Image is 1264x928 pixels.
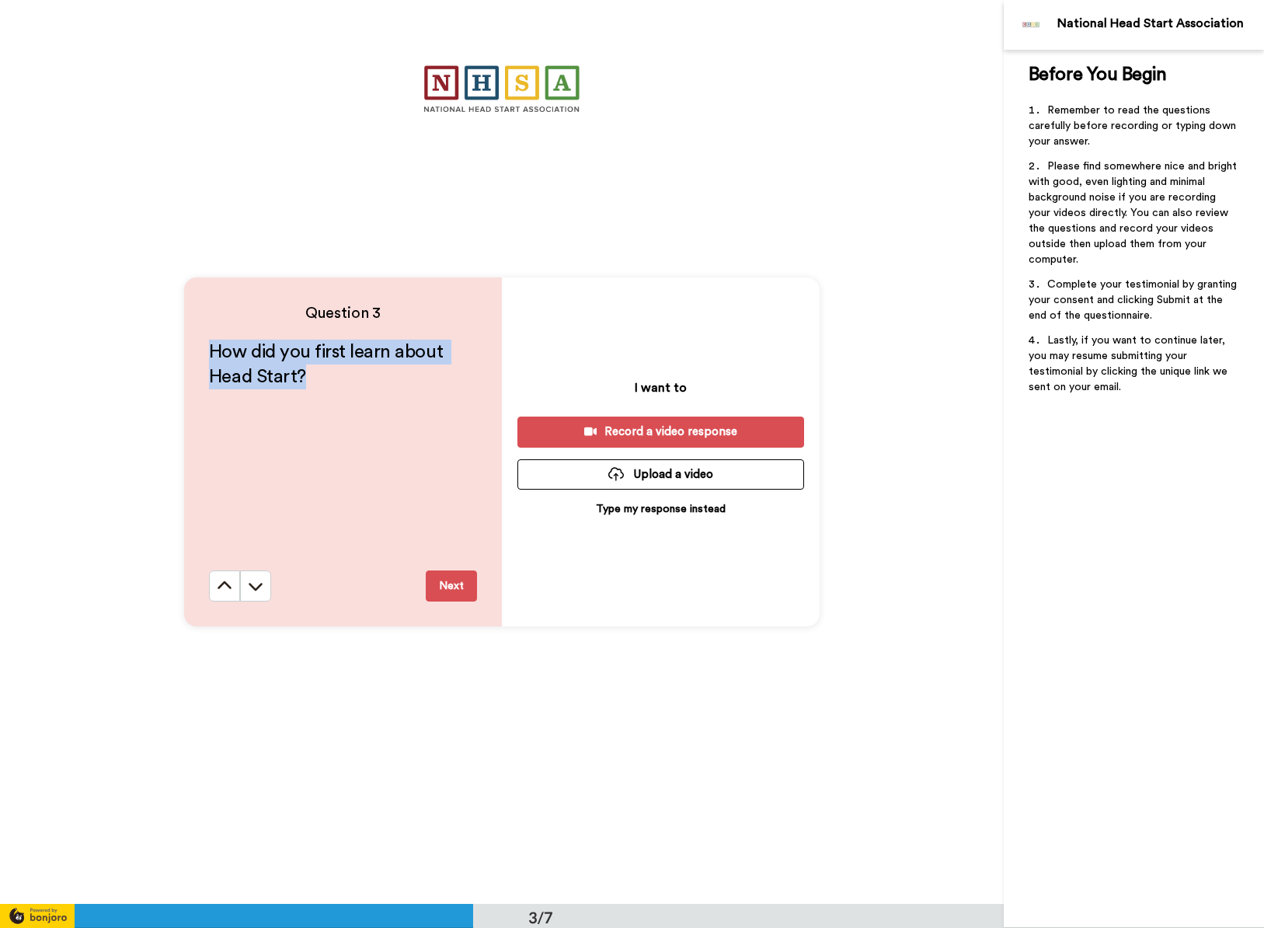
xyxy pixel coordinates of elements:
[209,302,477,324] h4: Question 3
[1029,279,1240,321] span: Complete your testimonial by granting your consent and clicking Submit at the end of the question...
[517,417,804,447] button: Record a video response
[1057,16,1263,31] div: National Head Start Association
[1029,335,1231,392] span: Lastly, if you want to continue later, you may resume submitting your testimonial by clicking the...
[1029,105,1239,147] span: Remember to read the questions carefully before recording or typing down your answer.
[503,906,578,928] div: 3/7
[209,343,447,386] span: How did you first learn about Head Start?
[635,379,687,397] p: I want to
[1012,6,1050,44] img: Profile Image
[1029,161,1240,265] span: Please find somewhere nice and bright with good, even lighting and minimal background noise if yo...
[1029,65,1166,84] span: Before You Begin
[596,501,726,517] p: Type my response instead
[530,424,792,440] div: Record a video response
[517,459,804,490] button: Upload a video
[426,570,477,602] button: Next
